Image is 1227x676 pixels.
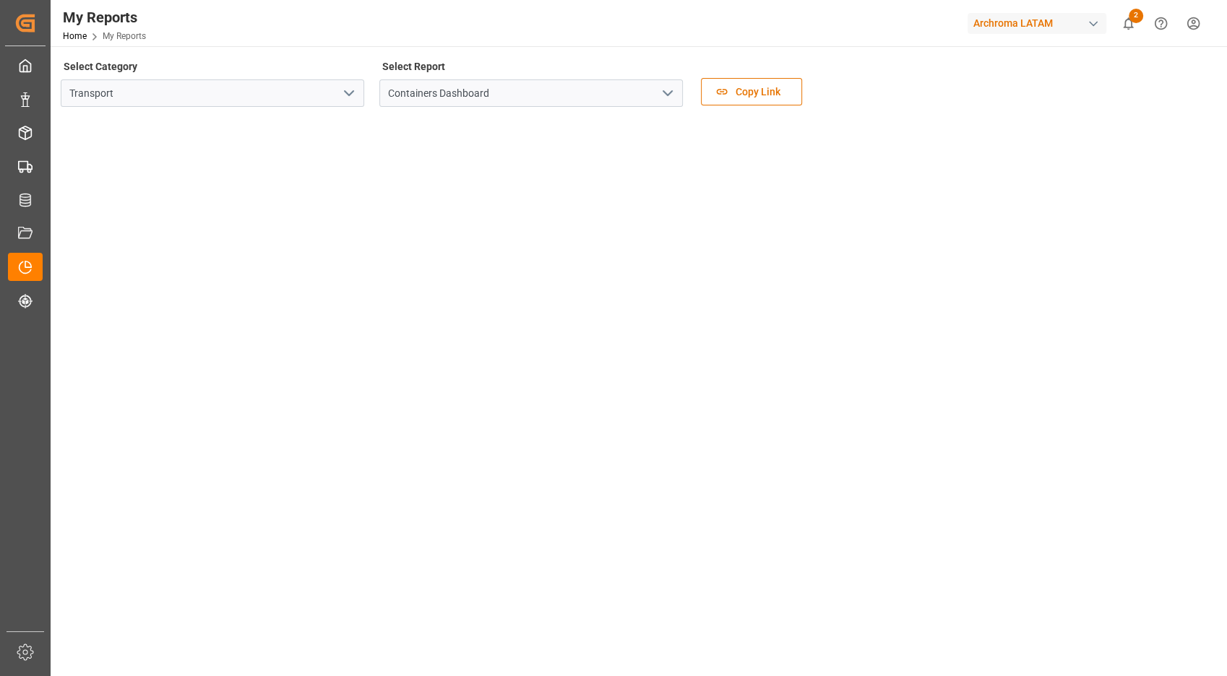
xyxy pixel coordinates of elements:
button: show 2 new notifications [1112,7,1145,40]
button: open menu [656,82,678,105]
input: Type to search/select [379,79,683,107]
button: Help Center [1145,7,1177,40]
button: Archroma LATAM [968,9,1112,37]
button: open menu [337,82,359,105]
div: My Reports [63,6,146,28]
label: Select Report [379,56,447,77]
div: Archroma LATAM [968,13,1106,34]
a: Home [63,31,87,41]
span: Copy Link [728,84,788,100]
button: Copy Link [701,78,802,105]
label: Select Category [61,56,139,77]
input: Type to search/select [61,79,364,107]
span: 2 [1129,9,1143,23]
